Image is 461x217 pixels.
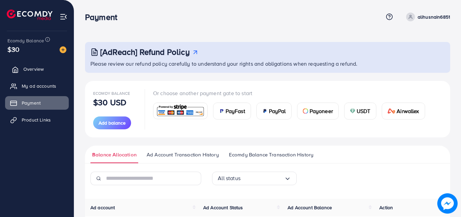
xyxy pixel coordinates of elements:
[85,12,123,22] h3: Payment
[297,103,339,120] a: cardPayoneer
[5,79,69,93] a: My ad accounts
[90,204,115,211] span: Ad account
[93,116,131,129] button: Add balance
[153,89,431,97] p: Or choose another payment gate to start
[92,151,137,158] span: Balance Allocation
[22,83,56,89] span: My ad accounts
[5,62,69,76] a: Overview
[256,103,292,120] a: cardPayPal
[60,46,66,53] img: image
[288,204,332,211] span: Ad Account Balance
[99,120,126,126] span: Add balance
[403,13,450,21] a: alihusnain6851
[7,37,44,44] span: Ecomdy Balance
[226,107,245,115] span: PayFast
[22,100,41,106] span: Payment
[93,98,126,106] p: $30 USD
[262,108,268,114] img: card
[60,13,67,21] img: menu
[350,108,355,114] img: card
[203,204,243,211] span: Ad Account Status
[397,107,419,115] span: Airwallex
[5,96,69,110] a: Payment
[153,103,208,119] a: card
[90,60,446,68] p: Please review our refund policy carefully to understand your rights and obligations when requesti...
[7,44,19,54] span: $30
[357,107,371,115] span: USDT
[213,103,251,120] a: cardPayFast
[379,204,393,211] span: Action
[5,113,69,127] a: Product Links
[155,104,205,118] img: card
[418,13,450,21] p: alihusnain6851
[269,107,286,115] span: PayPal
[100,47,190,57] h3: [AdReach] Refund Policy
[93,90,130,96] span: Ecomdy Balance
[7,9,53,20] img: logo
[147,151,219,158] span: Ad Account Transaction History
[219,108,224,114] img: card
[387,108,396,114] img: card
[303,108,308,114] img: card
[344,103,376,120] a: cardUSDT
[212,172,297,185] div: Search for option
[23,66,44,72] span: Overview
[437,193,457,213] img: image
[382,103,425,120] a: cardAirwallex
[22,116,51,123] span: Product Links
[310,107,333,115] span: Payoneer
[240,173,284,183] input: Search for option
[229,151,313,158] span: Ecomdy Balance Transaction History
[218,173,240,183] span: All status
